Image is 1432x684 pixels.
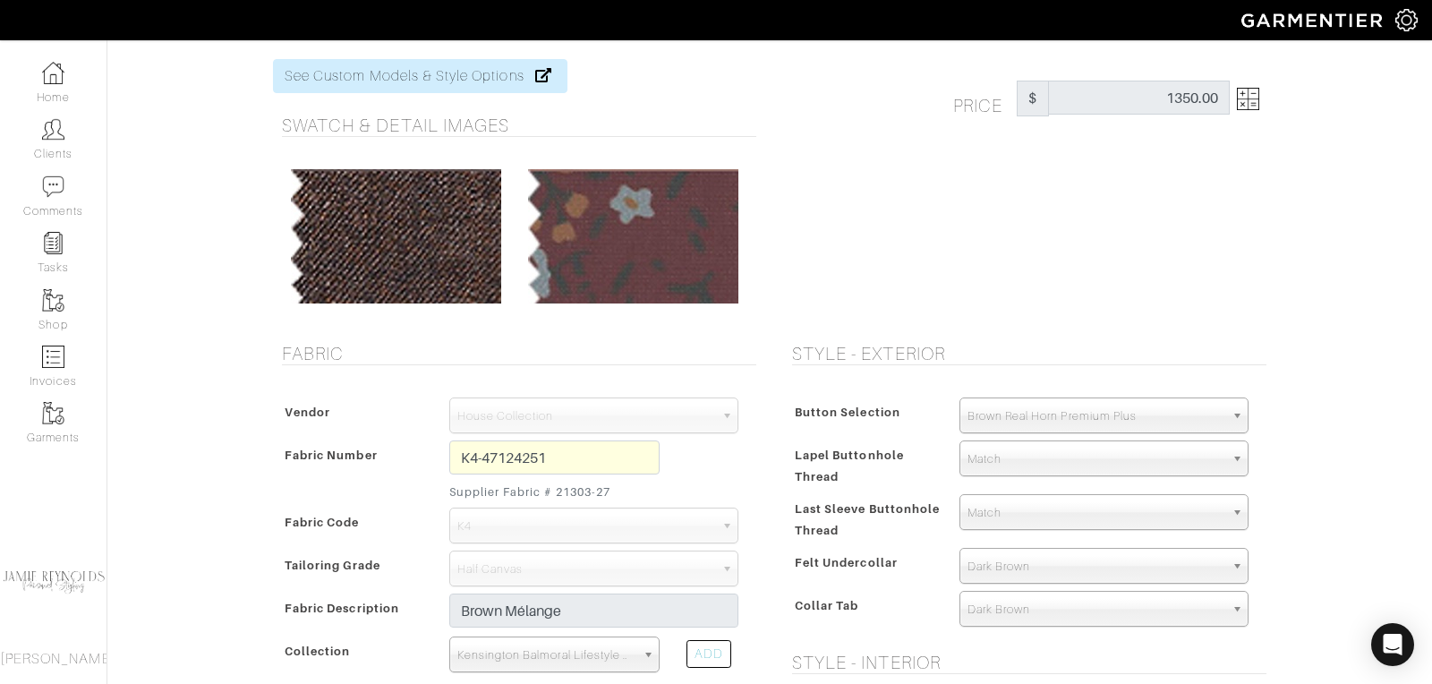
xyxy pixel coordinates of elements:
[795,593,859,619] span: Collar Tab
[273,59,567,93] a: See Custom Models & Style Options
[42,289,64,312] img: garments-icon-b7da505a4dc4fd61783c78ac3ca0ef83fa9d6f193b1c9dc38574b1d14d53ca28.png
[457,551,714,587] span: Half Canvas
[42,232,64,254] img: reminder-icon-8004d30b9f0a5d33ae49ab947aed9ed385cf756f9e5892f1edd6e32f2345188e.png
[795,399,900,425] span: Button Selection
[449,483,660,500] small: Supplier Fabric # 21303-27
[42,118,64,141] img: clients-icon-6bae9207a08558b7cb47a8932f037763ab4055f8c8b6bfacd5dc20c3e0201464.png
[686,640,731,668] div: ADD
[285,552,380,578] span: Tailoring Grade
[967,441,1224,477] span: Match
[967,549,1224,585] span: Dark Brown
[967,592,1224,628] span: Dark Brown
[795,442,904,490] span: Lapel Buttonhole Thread
[42,175,64,198] img: comment-icon-a0a6a9ef722e966f86d9cbdc48e553b5cf19dbc54f86b18d962a5391bc8f6eb6.png
[795,550,898,576] span: Felt Undercollar
[42,402,64,424] img: garments-icon-b7da505a4dc4fd61783c78ac3ca0ef83fa9d6f193b1c9dc38574b1d14d53ca28.png
[953,81,1017,116] h5: Price
[792,343,1266,364] h5: Style - Exterior
[285,638,351,664] span: Collection
[282,115,756,136] h5: Swatch & Detail Images
[42,62,64,84] img: dashboard-icon-dbcd8f5a0b271acd01030246c82b418ddd0df26cd7fceb0bd07c9910d44c42f6.png
[42,346,64,368] img: orders-icon-0abe47150d42831381b5fb84f609e132dff9fe21cb692f30cb5eec754e2cba89.png
[285,442,378,468] span: Fabric Number
[285,399,330,425] span: Vendor
[967,398,1224,434] span: Brown Real Horn Premium Plus
[1371,623,1414,666] div: Open Intercom Messenger
[285,509,360,535] span: Fabric Code
[1232,4,1395,36] img: garmentier-logo-header-white-b43fb05a5012e4ada735d5af1a66efaba907eab6374d6393d1fbf88cb4ef424d.png
[1395,9,1418,31] img: gear-icon-white-bd11855cb880d31180b6d7d6211b90ccbf57a29d726f0c71d8c61bd08dd39cc2.png
[285,595,399,621] span: Fabric Description
[792,652,1266,673] h5: Style - Interior
[457,509,714,544] span: K4
[282,343,756,364] h5: Fabric
[457,398,714,434] span: House Collection
[1017,81,1049,116] span: $
[457,637,635,673] span: Kensington Balmoral Lifestyle V23072
[1237,88,1259,110] img: Open Price Breakdown
[795,496,940,543] span: Last Sleeve Buttonhole Thread
[967,495,1224,531] span: Match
